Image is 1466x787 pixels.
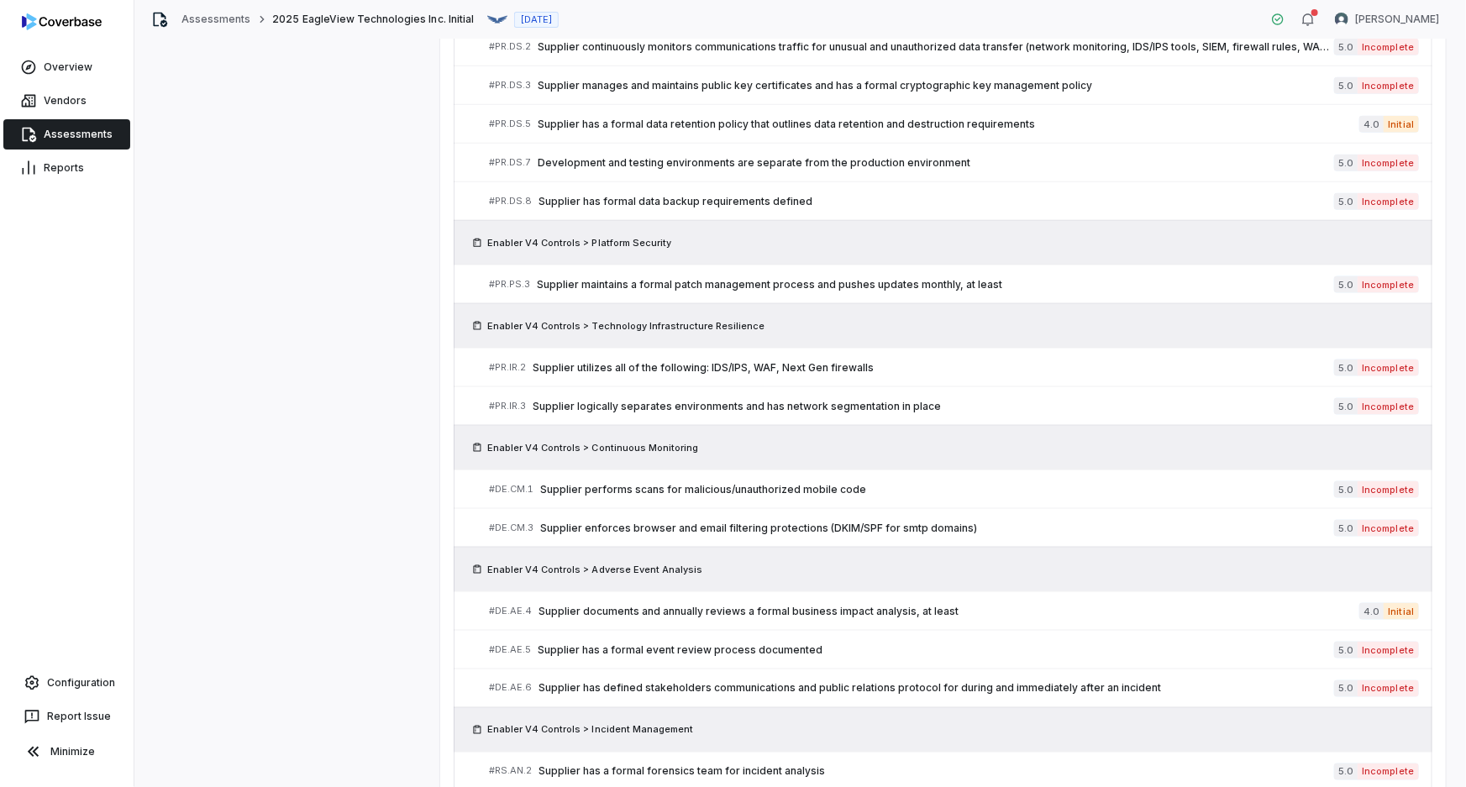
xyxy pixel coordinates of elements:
[22,13,102,30] img: logo-D7KZi-bG.svg
[1358,193,1419,210] span: Incomplete
[487,723,693,737] span: Enabler V4 Controls > Incident Management
[3,86,130,116] a: Vendors
[1358,398,1419,415] span: Incomplete
[538,643,1334,657] span: Supplier has a formal event review process documented
[489,470,1419,508] a: #DE.CM.1Supplier performs scans for malicious/unauthorized mobile code5.0Incomplete
[537,278,1334,291] span: Supplier maintains a formal patch management process and pushes updates monthly, at least
[489,682,532,695] span: # DE.AE.6
[538,40,1334,54] span: Supplier continuously monitors communications traffic for unusual and unauthorized data transfer ...
[1358,642,1419,658] span: Incomplete
[489,195,532,207] span: # PR.DS.8
[181,13,250,26] a: Assessments
[489,605,532,617] span: # DE.AE.4
[1358,77,1419,94] span: Incomplete
[1325,7,1449,32] button: Chadd Myers avatar[PERSON_NAME]
[1334,155,1358,171] span: 5.0
[489,669,1419,707] a: #DE.AE.6Supplier has defined stakeholders communications and public relations protocol for during...
[1334,481,1358,498] span: 5.0
[489,28,1419,66] a: #PR.DS.2Supplier continuously monitors communications traffic for unusual and unauthorized data t...
[7,668,127,698] a: Configuration
[489,40,531,53] span: # PR.DS.2
[539,605,1359,618] span: Supplier documents and annually reviews a formal business impact analysis, at least
[1334,359,1358,376] span: 5.0
[1359,603,1384,620] span: 4.0
[487,441,698,454] span: Enabler V4 Controls > Continuous Monitoring
[1335,13,1348,26] img: Chadd Myers avatar
[1334,680,1358,697] span: 5.0
[1334,77,1358,94] span: 5.0
[1358,763,1419,780] span: Incomplete
[489,765,532,778] span: # RS.AN.2
[1358,276,1419,293] span: Incomplete
[489,631,1419,669] a: #DE.AE.5Supplier has a formal event review process documented5.0Incomplete
[521,13,552,26] span: [DATE]
[1358,39,1419,55] span: Incomplete
[539,682,1334,695] span: Supplier has defined stakeholders communications and public relations protocol for during and imm...
[7,735,127,769] button: Minimize
[489,182,1419,220] a: #PR.DS.8Supplier has formal data backup requirements defined5.0Incomplete
[489,592,1419,630] a: #DE.AE.4Supplier documents and annually reviews a formal business impact analysis, at least4.0Ini...
[489,66,1419,104] a: #PR.DS.3Supplier manages and maintains public key certificates and has a formal cryptographic key...
[538,118,1359,131] span: Supplier has a formal data retention policy that outlines data retention and destruction requirem...
[540,483,1334,496] span: Supplier performs scans for malicious/unauthorized mobile code
[489,278,530,291] span: # PR.PS.3
[489,643,531,656] span: # DE.AE.5
[489,483,533,496] span: # DE.CM.1
[487,236,671,249] span: Enabler V4 Controls > Platform Security
[1358,359,1419,376] span: Incomplete
[3,119,130,150] a: Assessments
[489,361,526,374] span: # PR.IR.2
[539,195,1334,208] span: Supplier has formal data backup requirements defined
[489,387,1419,425] a: #PR.IR.3Supplier logically separates environments and has network segmentation in place5.0Incomplete
[1359,116,1384,133] span: 4.0
[489,400,526,412] span: # PR.IR.3
[489,509,1419,547] a: #DE.CM.3Supplier enforces browser and email filtering protections (DKIM/SPF for smtp domains)5.0I...
[539,765,1334,779] span: Supplier has a formal forensics team for incident analysis
[1358,520,1419,537] span: Incomplete
[489,144,1419,181] a: #PR.DS.7Development and testing environments are separate from the production environment5.0Incom...
[540,522,1334,535] span: Supplier enforces browser and email filtering protections (DKIM/SPF for smtp domains)
[533,361,1334,375] span: Supplier utilizes all of the following: IDS/IPS, WAF, Next Gen firewalls
[1334,763,1358,780] span: 5.0
[489,265,1419,303] a: #PR.PS.3Supplier maintains a formal patch management process and pushes updates monthly, at least...
[1384,603,1419,620] span: Initial
[272,13,474,26] span: 2025 EagleView Technologies Inc. Initial
[538,79,1334,92] span: Supplier manages and maintains public key certificates and has a formal cryptographic key managem...
[1334,398,1358,415] span: 5.0
[489,79,531,92] span: # PR.DS.3
[489,349,1419,386] a: #PR.IR.2Supplier utilizes all of the following: IDS/IPS, WAF, Next Gen firewalls5.0Incomplete
[489,118,531,130] span: # PR.DS.5
[1334,276,1358,293] span: 5.0
[1334,520,1358,537] span: 5.0
[487,319,765,333] span: Enabler V4 Controls > Technology Infrastructure Resilience
[1334,642,1358,658] span: 5.0
[489,156,531,169] span: # PR.DS.7
[1384,116,1419,133] span: Initial
[487,563,702,576] span: Enabler V4 Controls > Adverse Event Analysis
[538,156,1334,170] span: Development and testing environments are separate from the production environment
[3,153,130,183] a: Reports
[1358,155,1419,171] span: Incomplete
[3,52,130,82] a: Overview
[1358,481,1419,498] span: Incomplete
[7,701,127,732] button: Report Issue
[1334,39,1358,55] span: 5.0
[489,105,1419,143] a: #PR.DS.5Supplier has a formal data retention policy that outlines data retention and destruction ...
[1358,680,1419,697] span: Incomplete
[533,400,1334,413] span: Supplier logically separates environments and has network segmentation in place
[1334,193,1358,210] span: 5.0
[1355,13,1439,26] span: [PERSON_NAME]
[489,522,533,534] span: # DE.CM.3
